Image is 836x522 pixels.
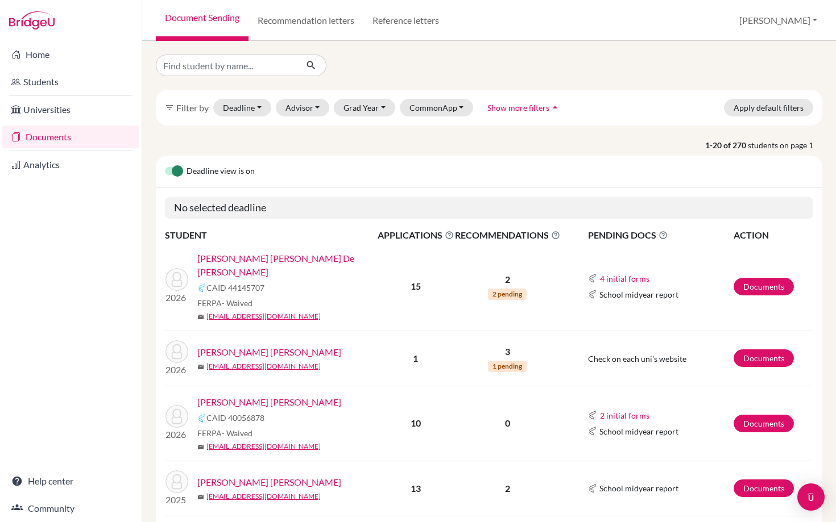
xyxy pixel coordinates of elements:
[455,345,560,358] p: 3
[411,281,421,291] b: 15
[165,363,188,377] p: 2026
[222,298,253,308] span: - Waived
[165,405,188,428] img: Pilarte Velez, Alejandro Humberto
[734,479,794,497] a: Documents
[599,425,678,437] span: School midyear report
[197,414,206,423] img: Common App logo
[599,289,678,300] span: School midyear report
[378,228,454,242] span: APPLICATIONS
[165,340,188,363] img: Rodriguez Porras, Daniel Octavio
[588,427,597,436] img: Common App logo
[599,272,650,285] button: 4 initial forms
[478,99,570,116] button: Show more filtersarrow_drop_up
[197,297,253,309] span: FERPA
[455,482,560,495] p: 2
[197,427,253,439] span: FERPA
[411,417,421,428] b: 10
[734,10,822,31] button: [PERSON_NAME]
[588,228,733,242] span: PENDING DOCS
[165,228,377,243] th: STUDENT
[588,484,597,493] img: Common App logo
[455,416,560,430] p: 0
[599,482,678,494] span: School midyear report
[197,364,204,370] span: mail
[2,126,139,148] a: Documents
[455,273,560,286] p: 2
[2,497,139,520] a: Community
[2,43,139,66] a: Home
[488,289,527,300] span: 2 pending
[206,441,321,452] a: [EMAIL_ADDRESS][DOMAIN_NAME]
[165,493,188,507] p: 2025
[413,353,418,364] b: 1
[549,102,561,113] i: arrow_drop_up
[2,153,139,176] a: Analytics
[156,55,297,76] input: Find student by name...
[197,475,341,489] a: [PERSON_NAME] [PERSON_NAME]
[488,361,527,372] span: 1 pending
[9,11,55,30] img: Bridge-U
[2,470,139,492] a: Help center
[734,415,794,432] a: Documents
[724,99,813,116] button: Apply default filters
[588,354,686,364] span: Check on each uni's website
[197,345,341,359] a: [PERSON_NAME] [PERSON_NAME]
[733,228,813,243] th: ACTION
[176,102,209,113] span: Filter by
[197,494,204,500] span: mail
[197,444,204,450] span: mail
[797,483,825,511] div: Open Intercom Messenger
[411,483,421,494] b: 13
[206,412,264,424] span: CAID 40056878
[400,99,474,116] button: CommonApp
[165,103,174,112] i: filter_list
[197,395,341,409] a: [PERSON_NAME] [PERSON_NAME]
[206,282,264,294] span: CAID 44145707
[588,290,597,299] img: Common App logo
[213,99,271,116] button: Deadline
[2,98,139,121] a: Universities
[334,99,395,116] button: Grad Year
[197,252,385,279] a: [PERSON_NAME] [PERSON_NAME] De [PERSON_NAME]
[455,228,560,242] span: RECOMMENDATIONS
[588,411,597,420] img: Common App logo
[197,283,206,293] img: Common App logo
[599,409,650,422] button: 2 initial forms
[206,491,321,502] a: [EMAIL_ADDRESS][DOMAIN_NAME]
[165,470,188,493] img: Jerez Olivas, April
[197,314,204,320] span: mail
[487,103,549,112] span: Show more filters
[588,274,597,283] img: Common App logo
[187,165,255,178] span: Deadline view is on
[734,278,794,295] a: Documents
[165,428,188,441] p: 2026
[222,428,253,438] span: - Waived
[705,139,748,151] strong: 1-20 of 270
[734,349,794,367] a: Documents
[2,70,139,93] a: Students
[748,139,822,151] span: students on page 1
[165,197,813,219] h5: No selected deadline
[165,268,188,291] img: Bequillard Delgado, Rene De Jesus
[206,311,321,321] a: [EMAIL_ADDRESS][DOMAIN_NAME]
[206,361,321,371] a: [EMAIL_ADDRESS][DOMAIN_NAME]
[276,99,330,116] button: Advisor
[165,291,188,304] p: 2026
